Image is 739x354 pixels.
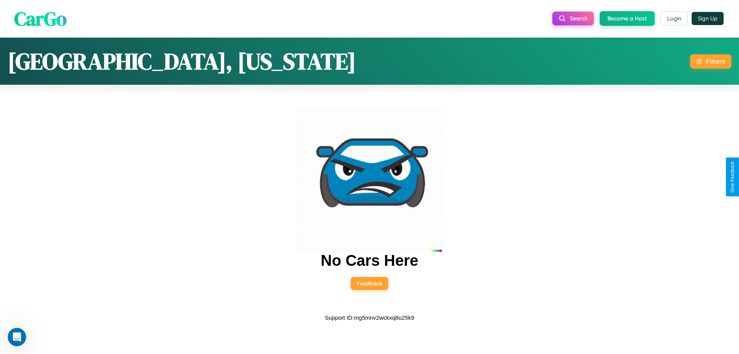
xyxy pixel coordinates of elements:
button: Login [660,12,688,25]
img: car [297,107,442,252]
iframe: Intercom live chat [8,328,26,346]
div: Give Feedback [730,161,735,193]
button: Feedback [351,277,388,290]
p: Support ID: mg5mnv2wckxq8u25k9 [325,312,415,323]
button: Become a Host [600,11,655,26]
button: Search [552,12,594,25]
button: Sign Up [692,12,724,25]
div: Filters [706,57,725,65]
h2: No Cars Here [321,252,418,269]
span: Search [570,15,588,22]
h1: [GEOGRAPHIC_DATA], [US_STATE] [8,45,356,77]
button: Filters [690,54,731,69]
span: CarGo [14,5,67,32]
